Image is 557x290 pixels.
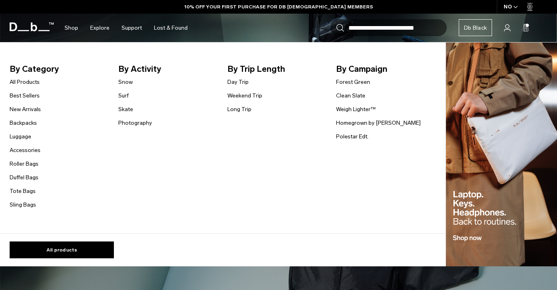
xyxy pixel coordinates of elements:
a: Roller Bags [10,160,38,168]
a: Forest Green [336,78,370,86]
a: Snow [118,78,133,86]
a: Tote Bags [10,187,36,195]
a: Skate [118,105,133,114]
a: Best Sellers [10,91,40,100]
a: Db Black [459,19,492,36]
span: By Activity [118,63,214,75]
a: Long Trip [227,105,251,114]
a: Weekend Trip [227,91,262,100]
a: Polestar Edt. [336,132,369,141]
a: Sling Bags [10,201,36,209]
a: Weigh Lighter™ [336,105,376,114]
a: Photography [118,119,152,127]
a: Accessories [10,146,41,154]
a: All Products [10,78,40,86]
a: Day Trip [227,78,249,86]
a: Luggage [10,132,31,141]
a: Support [122,14,142,42]
span: By Trip Length [227,63,323,75]
a: All products [10,241,114,258]
span: By Category [10,63,105,75]
span: By Campaign [336,63,432,75]
a: Explore [90,14,109,42]
a: Clean Slate [336,91,365,100]
a: Duffel Bags [10,173,38,182]
a: Lost & Found [154,14,188,42]
nav: Main Navigation [59,14,194,42]
a: Backpacks [10,119,37,127]
a: Shop [65,14,78,42]
a: New Arrivals [10,105,41,114]
img: Db [446,43,557,267]
a: Surf [118,91,129,100]
a: 10% OFF YOUR FIRST PURCHASE FOR DB [DEMOGRAPHIC_DATA] MEMBERS [184,3,373,10]
a: Homegrown by [PERSON_NAME] [336,119,421,127]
